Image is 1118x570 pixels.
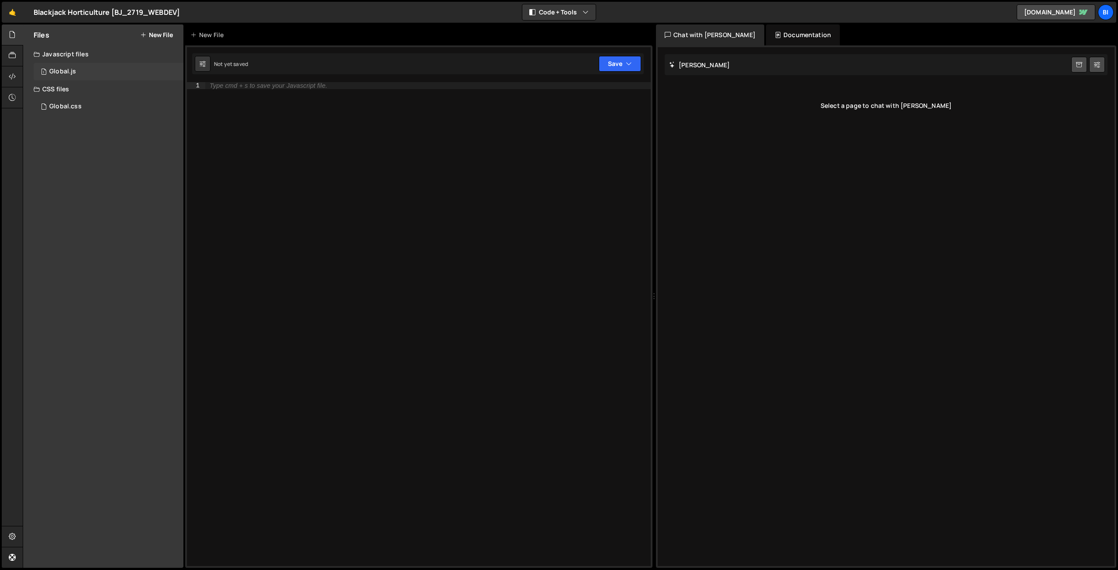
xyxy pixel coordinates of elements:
span: 1 [41,69,46,76]
div: Global.css [49,103,82,111]
div: Javascript files [23,45,183,63]
div: 16258/43868.js [34,63,183,80]
button: Save [599,56,641,72]
a: 🤙 [2,2,23,23]
a: [DOMAIN_NAME] [1017,4,1095,20]
div: Chat with [PERSON_NAME] [656,24,764,45]
div: 16258/43966.css [34,98,183,115]
button: New File [140,31,173,38]
h2: [PERSON_NAME] [669,61,730,69]
a: Bi [1098,4,1114,20]
div: Blackjack Horticulture [BJ_2719_WEBDEV] [34,7,180,17]
div: New File [190,31,227,39]
h2: Files [34,30,49,40]
div: Not yet saved [214,60,248,68]
div: Type cmd + s to save your Javascript file. [210,83,327,89]
button: Code + Tools [522,4,596,20]
div: Select a page to chat with [PERSON_NAME] [665,88,1108,123]
div: 1 [187,82,205,89]
div: CSS files [23,80,183,98]
div: Documentation [766,24,840,45]
div: Global.js [49,68,76,76]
